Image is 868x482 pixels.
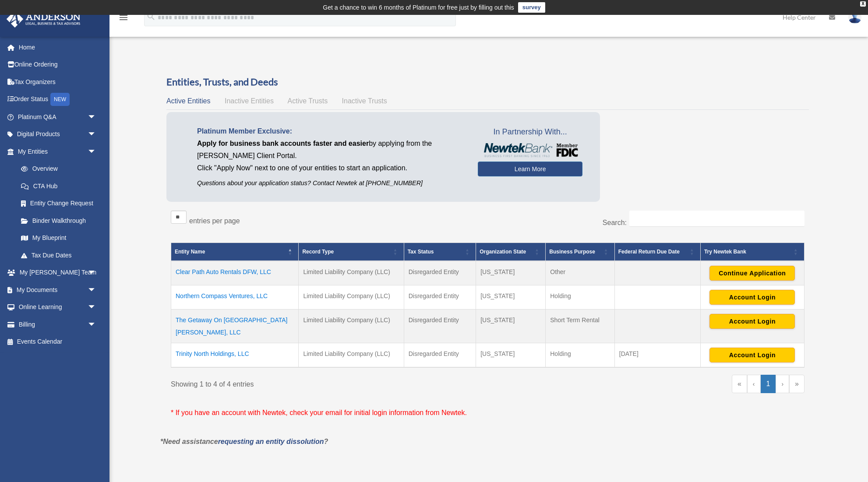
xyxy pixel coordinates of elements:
[709,266,795,281] button: Continue Application
[6,333,109,351] a: Events Calendar
[408,249,434,255] span: Tax Status
[88,108,105,126] span: arrow_drop_down
[6,126,109,143] a: Digital Productsarrow_drop_down
[88,126,105,144] span: arrow_drop_down
[225,97,274,105] span: Inactive Entities
[4,11,83,28] img: Anderson Advisors Platinum Portal
[476,261,546,285] td: [US_STATE]
[848,11,861,24] img: User Pic
[546,285,615,310] td: Holding
[476,310,546,343] td: [US_STATE]
[197,140,369,147] span: Apply for business bank accounts faster and easier
[478,125,582,139] span: In Partnership With...
[197,137,465,162] p: by applying from the [PERSON_NAME] Client Portal.
[6,56,109,74] a: Online Ordering
[50,93,70,106] div: NEW
[6,316,109,333] a: Billingarrow_drop_down
[546,343,615,368] td: Holding
[404,343,476,368] td: Disregarded Entity
[709,290,795,305] button: Account Login
[482,143,578,157] img: NewtekBankLogoSM.png
[171,407,804,419] p: * If you have an account with Newtek, check your email for initial login information from Newtek.
[747,375,761,393] a: Previous
[6,299,109,316] a: Online Learningarrow_drop_down
[404,261,476,285] td: Disregarded Entity
[12,229,105,247] a: My Blueprint
[197,178,465,189] p: Questions about your application status? Contact Newtek at [PHONE_NUMBER]
[218,438,324,445] a: requesting an entity dissolution
[288,97,328,105] span: Active Trusts
[171,243,299,261] th: Entity Name: Activate to invert sorting
[789,375,804,393] a: Last
[299,261,404,285] td: Limited Liability Company (LLC)
[546,243,615,261] th: Business Purpose: Activate to sort
[709,314,795,329] button: Account Login
[549,249,595,255] span: Business Purpose
[12,212,105,229] a: Binder Walkthrough
[299,285,404,310] td: Limited Liability Company (LLC)
[860,1,866,7] div: close
[478,162,582,176] a: Learn More
[342,97,387,105] span: Inactive Trusts
[614,243,700,261] th: Federal Return Due Date: Activate to sort
[88,143,105,161] span: arrow_drop_down
[12,177,105,195] a: CTA Hub
[476,285,546,310] td: [US_STATE]
[302,249,334,255] span: Record Type
[299,243,404,261] th: Record Type: Activate to sort
[146,12,156,21] i: search
[776,375,789,393] a: Next
[12,195,105,212] a: Entity Change Request
[118,12,129,23] i: menu
[518,2,545,13] a: survey
[709,293,795,300] a: Account Login
[175,249,205,255] span: Entity Name
[6,108,109,126] a: Platinum Q&Aarrow_drop_down
[171,375,481,391] div: Showing 1 to 4 of 4 entries
[118,15,129,23] a: menu
[166,97,210,105] span: Active Entities
[6,91,109,109] a: Order StatusNEW
[171,310,299,343] td: The Getaway On [GEOGRAPHIC_DATA][PERSON_NAME], LLC
[546,310,615,343] td: Short Term Rental
[12,246,105,264] a: Tax Due Dates
[171,261,299,285] td: Clear Path Auto Rentals DFW, LLC
[197,162,465,174] p: Click "Apply Now" next to one of your entities to start an application.
[704,246,791,257] div: Try Newtek Bank
[404,243,476,261] th: Tax Status: Activate to sort
[12,160,101,178] a: Overview
[603,219,627,226] label: Search:
[299,343,404,368] td: Limited Liability Company (LLC)
[6,143,105,160] a: My Entitiesarrow_drop_down
[88,299,105,317] span: arrow_drop_down
[761,375,776,393] a: 1
[160,438,328,445] em: *Need assistance ?
[189,217,240,225] label: entries per page
[6,39,109,56] a: Home
[6,281,109,299] a: My Documentsarrow_drop_down
[476,243,546,261] th: Organization State: Activate to sort
[171,343,299,368] td: Trinity North Holdings, LLC
[546,261,615,285] td: Other
[480,249,526,255] span: Organization State
[404,310,476,343] td: Disregarded Entity
[6,264,109,281] a: My [PERSON_NAME] Teamarrow_drop_down
[323,2,514,13] div: Get a chance to win 6 months of Platinum for free just by filling out this
[6,73,109,91] a: Tax Organizers
[171,285,299,310] td: Northern Compass Ventures, LLC
[614,343,700,368] td: [DATE]
[88,316,105,334] span: arrow_drop_down
[299,310,404,343] td: Limited Liability Company (LLC)
[709,348,795,362] button: Account Login
[732,375,747,393] a: First
[709,351,795,358] a: Account Login
[166,75,809,89] h3: Entities, Trusts, and Deeds
[404,285,476,310] td: Disregarded Entity
[700,243,804,261] th: Try Newtek Bank : Activate to sort
[476,343,546,368] td: [US_STATE]
[709,317,795,324] a: Account Login
[618,249,680,255] span: Federal Return Due Date
[88,281,105,299] span: arrow_drop_down
[88,264,105,282] span: arrow_drop_down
